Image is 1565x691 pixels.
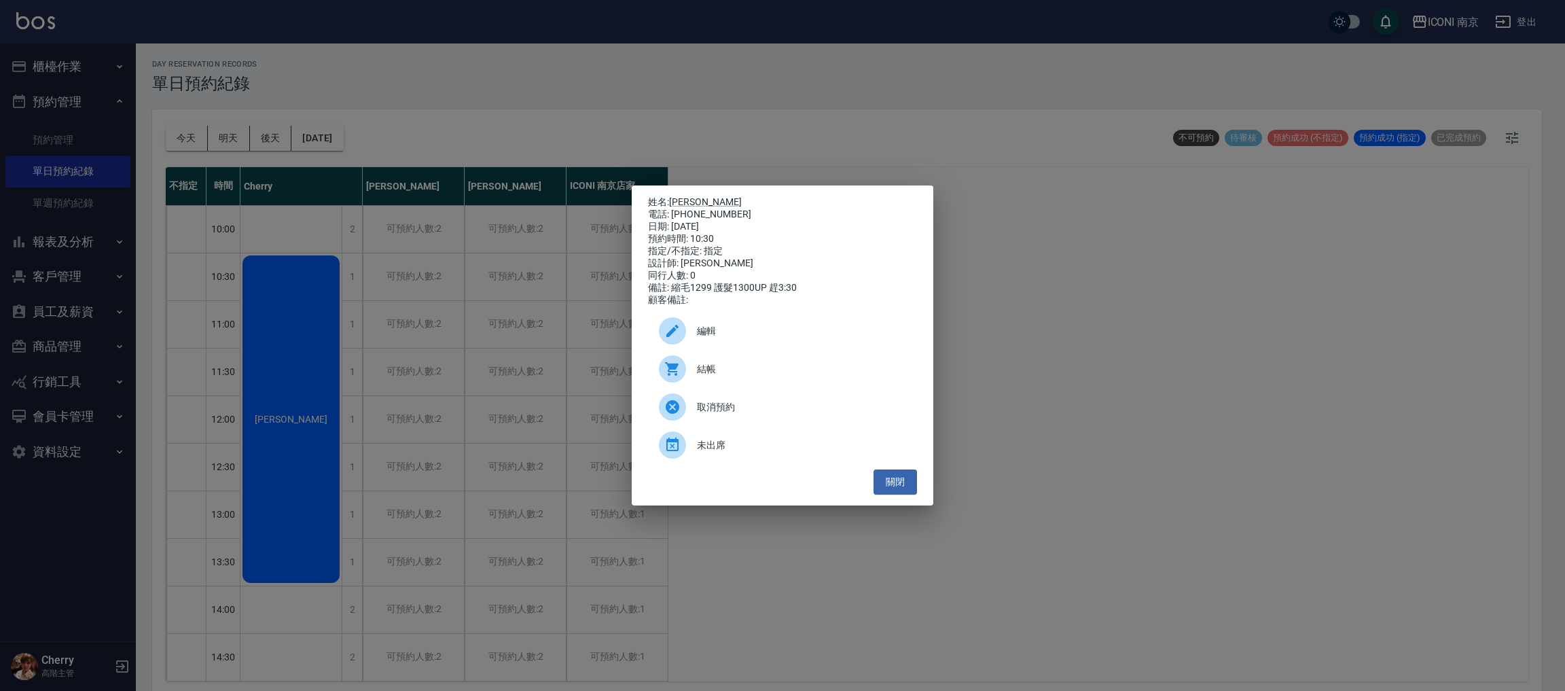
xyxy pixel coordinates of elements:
[874,469,917,495] button: 關閉
[648,426,917,464] div: 未出席
[648,294,917,306] div: 顧客備註:
[648,312,917,350] div: 編輯
[648,282,917,294] div: 備註: 縮毛1299 護髮1300UP 趕3:30
[648,245,917,258] div: 指定/不指定: 指定
[648,196,917,209] p: 姓名:
[648,209,917,221] div: 電話: [PHONE_NUMBER]
[697,362,906,376] span: 結帳
[648,388,917,426] div: 取消預約
[648,233,917,245] div: 預約時間: 10:30
[648,258,917,270] div: 設計師: [PERSON_NAME]
[697,324,906,338] span: 編輯
[697,438,906,453] span: 未出席
[648,270,917,282] div: 同行人數: 0
[697,400,906,414] span: 取消預約
[648,350,917,388] a: 結帳
[648,221,917,233] div: 日期: [DATE]
[669,196,742,207] a: [PERSON_NAME]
